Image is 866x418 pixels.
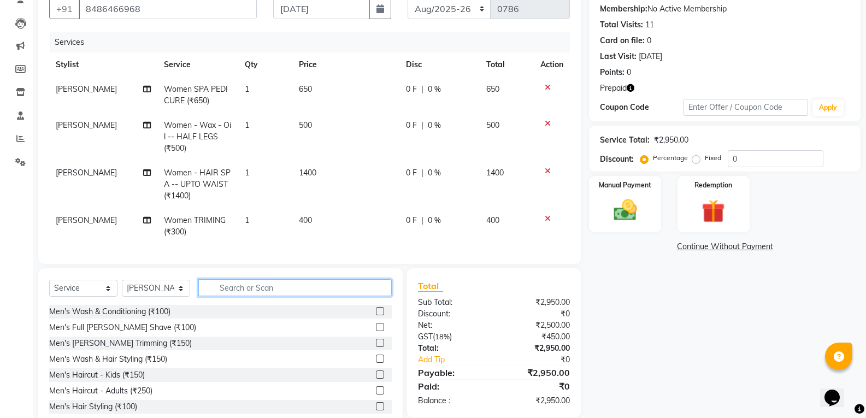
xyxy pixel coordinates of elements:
[494,395,578,407] div: ₹2,950.00
[600,3,850,15] div: No Active Membership
[410,354,508,366] a: Add Tip
[654,134,688,146] div: ₹2,950.00
[164,120,231,153] span: Women - Wax - Oil -- HALF LEGS (₹500)
[399,52,480,77] th: Disc
[435,332,450,341] span: 18%
[591,241,858,252] a: Continue Without Payment
[198,279,392,296] input: Search or Scan
[406,215,417,226] span: 0 F
[406,167,417,179] span: 0 F
[486,215,499,225] span: 400
[410,297,494,308] div: Sub Total:
[49,385,152,397] div: Men's Haircut - Adults (₹250)
[50,32,578,52] div: Services
[410,380,494,393] div: Paid:
[820,374,855,407] iframe: chat widget
[164,84,228,105] span: Women SPA PEDICURE (₹650)
[49,369,145,381] div: Men's Haircut - Kids (₹150)
[418,332,433,342] span: GST
[157,52,238,77] th: Service
[421,84,423,95] span: |
[600,83,627,94] span: Prepaid
[49,306,170,317] div: Men's Wash & Conditioning (₹100)
[428,84,441,95] span: 0 %
[56,215,117,225] span: [PERSON_NAME]
[406,120,417,131] span: 0 F
[410,366,494,379] div: Payable:
[56,168,117,178] span: [PERSON_NAME]
[694,197,732,226] img: _gift.svg
[486,120,499,130] span: 500
[49,338,192,349] div: Men's [PERSON_NAME] Trimming (₹150)
[49,354,167,365] div: Men's Wash & Hair Styling (₹150)
[606,197,644,223] img: _cash.svg
[406,84,417,95] span: 0 F
[421,215,423,226] span: |
[245,215,249,225] span: 1
[600,35,645,46] div: Card on file:
[600,134,650,146] div: Service Total:
[49,401,137,413] div: Men's Hair Styling (₹100)
[164,215,226,237] span: Women TRIMING (₹300)
[486,84,499,94] span: 650
[410,308,494,320] div: Discount:
[421,167,423,179] span: |
[694,180,732,190] label: Redemption
[299,84,312,94] span: 650
[49,322,196,333] div: Men's Full [PERSON_NAME] Shave (₹100)
[410,395,494,407] div: Balance :
[684,99,808,116] input: Enter Offer / Coupon Code
[421,120,423,131] span: |
[639,51,662,62] div: [DATE]
[508,354,578,366] div: ₹0
[534,52,570,77] th: Action
[428,215,441,226] span: 0 %
[428,120,441,131] span: 0 %
[494,308,578,320] div: ₹0
[428,167,441,179] span: 0 %
[494,297,578,308] div: ₹2,950.00
[245,168,249,178] span: 1
[653,153,688,163] label: Percentage
[245,84,249,94] span: 1
[418,280,443,292] span: Total
[299,168,316,178] span: 1400
[56,120,117,130] span: [PERSON_NAME]
[812,99,844,116] button: Apply
[494,380,578,393] div: ₹0
[238,52,292,77] th: Qty
[299,215,312,225] span: 400
[645,19,654,31] div: 11
[245,120,249,130] span: 1
[647,35,651,46] div: 0
[49,52,157,77] th: Stylist
[627,67,631,78] div: 0
[494,331,578,343] div: ₹450.00
[164,168,231,201] span: Women - HAIR SPA -- UPTO WAIST (₹1400)
[494,320,578,331] div: ₹2,500.00
[494,366,578,379] div: ₹2,950.00
[600,3,647,15] div: Membership:
[600,154,634,165] div: Discount:
[410,320,494,331] div: Net:
[494,343,578,354] div: ₹2,950.00
[600,51,637,62] div: Last Visit:
[299,120,312,130] span: 500
[480,52,534,77] th: Total
[410,343,494,354] div: Total:
[486,168,504,178] span: 1400
[599,180,651,190] label: Manual Payment
[292,52,399,77] th: Price
[56,84,117,94] span: [PERSON_NAME]
[410,331,494,343] div: ( )
[705,153,721,163] label: Fixed
[600,19,643,31] div: Total Visits:
[600,67,625,78] div: Points:
[600,102,683,113] div: Coupon Code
